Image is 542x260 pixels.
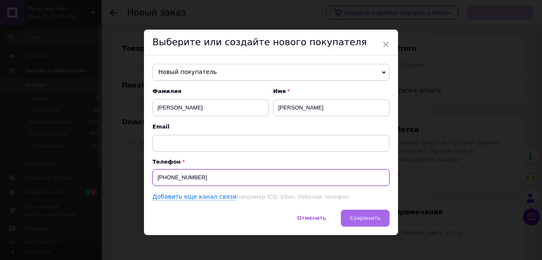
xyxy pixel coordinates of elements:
[152,99,269,116] input: Например: Иванов
[341,210,390,227] button: Сохранить
[273,99,390,116] input: Например: Иван
[382,37,390,52] span: ×
[152,64,390,81] span: Новый покупатель
[288,210,335,227] button: Отменить
[273,88,390,95] span: Имя
[152,88,269,95] span: Фамилия
[350,215,381,221] span: Сохранить
[144,30,398,55] div: Выберите или создайте нового покупателя
[152,123,390,131] span: Email
[237,194,349,200] span: например ICQ, Viber, Рабочий телефон
[152,169,390,186] input: +38 096 0000000
[152,193,237,200] a: Добавить еще канал связи
[297,215,326,221] span: Отменить
[152,159,390,165] p: Телефон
